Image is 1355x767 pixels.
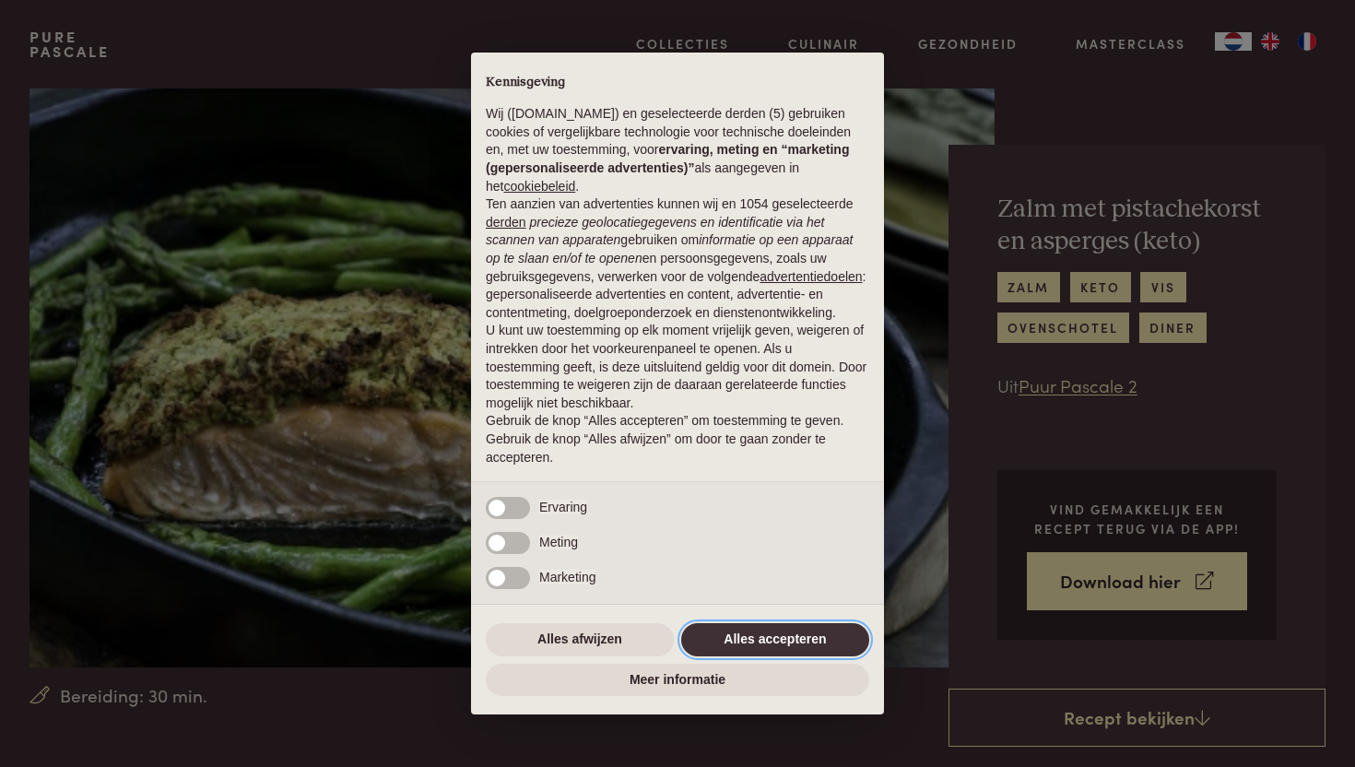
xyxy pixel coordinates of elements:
[539,535,578,549] span: Meting
[486,322,869,412] p: U kunt uw toestemming op elk moment vrijelijk geven, weigeren of intrekken door het voorkeurenpan...
[539,500,587,514] span: Ervaring
[486,214,526,232] button: derden
[760,268,862,287] button: advertentiedoelen
[486,195,869,322] p: Ten aanzien van advertenties kunnen wij en 1054 geselecteerde gebruiken om en persoonsgegevens, z...
[486,623,674,656] button: Alles afwijzen
[486,412,869,466] p: Gebruik de knop “Alles accepteren” om toestemming te geven. Gebruik de knop “Alles afwijzen” om d...
[503,179,575,194] a: cookiebeleid
[486,142,849,175] strong: ervaring, meting en “marketing (gepersonaliseerde advertenties)”
[486,664,869,697] button: Meer informatie
[539,570,595,584] span: Marketing
[681,623,869,656] button: Alles accepteren
[486,75,869,91] h2: Kennisgeving
[486,215,824,248] em: precieze geolocatiegegevens en identificatie via het scannen van apparaten
[486,105,869,195] p: Wij ([DOMAIN_NAME]) en geselecteerde derden (5) gebruiken cookies of vergelijkbare technologie vo...
[486,232,854,265] em: informatie op een apparaat op te slaan en/of te openen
